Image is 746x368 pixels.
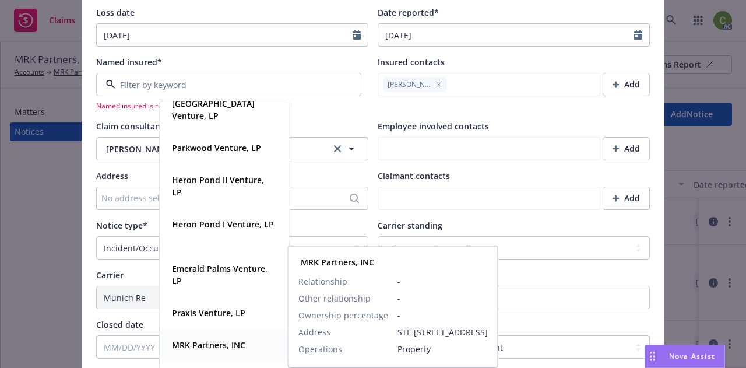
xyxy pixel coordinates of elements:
span: Named insured* [96,57,162,68]
div: Add [613,73,640,96]
button: [PERSON_NAME]clear selection [96,137,368,160]
span: Nova Assist [669,351,715,361]
span: Claim consultant [96,121,164,132]
span: Relationship [298,275,347,288]
input: Filter by keyword [115,79,337,91]
span: Other relationship [298,292,371,304]
strong: MRK Partners, INC [301,257,374,268]
input: MM/DD/YYYY [378,24,634,46]
button: Nova Assist [645,345,725,368]
span: Address [96,170,128,181]
span: Insured contacts [378,57,445,68]
button: Add [603,137,650,160]
span: - [397,275,488,288]
div: Add [613,187,640,209]
div: Add [613,138,640,160]
div: No address selected [101,192,351,204]
strong: Parkwood Venture, LP [172,142,261,153]
span: [PERSON_NAME] [388,79,431,90]
button: No address selected [96,187,368,210]
span: Loss date [96,7,135,18]
input: MM/DD/YYYY [97,24,353,46]
strong: Heron Pond II Venture, LP [172,174,264,198]
strong: Praxis Venture, LP [172,307,245,318]
span: Closed date [96,319,143,330]
span: - [397,309,488,321]
span: Address [298,326,330,338]
span: STE [STREET_ADDRESS] [397,326,488,338]
span: Employee involved contacts [378,121,489,132]
svg: Calendar [634,30,642,40]
span: Named insured is required [96,101,368,111]
strong: Emerald Palms Venture, LP [172,263,268,286]
input: MM/DD/YYYY [97,336,353,358]
span: Carrier standing [378,220,442,231]
span: Notice type* [96,220,147,231]
span: Operations [298,343,342,355]
button: Add [603,187,650,210]
strong: MRK Partners, INC [172,339,245,351]
span: Ownership percentage [298,309,388,321]
span: Claimant contacts [378,170,450,181]
span: - [397,292,488,304]
svg: Search [350,194,359,203]
svg: Calendar [353,30,361,40]
button: Add [603,73,650,96]
span: [PERSON_NAME] [106,143,321,155]
strong: Heron Pond I Venture, LP [172,219,274,230]
span: Property [397,343,488,355]
a: clear selection [330,142,344,156]
span: Carrier [96,269,124,281]
div: Drag to move [645,345,660,367]
span: Date reported* [378,7,439,18]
